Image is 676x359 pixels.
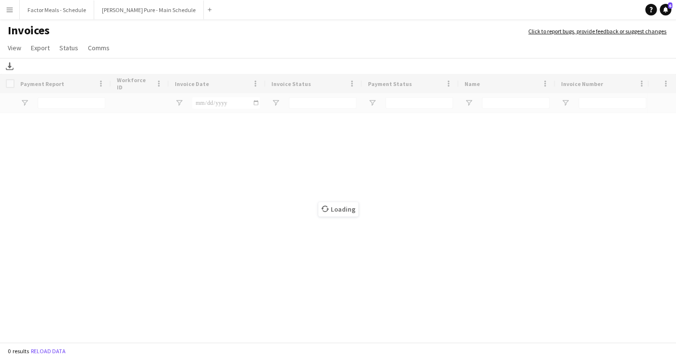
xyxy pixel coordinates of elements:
button: Factor Meals - Schedule [20,0,94,19]
span: Loading [318,202,358,216]
a: Export [27,42,54,54]
button: [PERSON_NAME] Pure - Main Schedule [94,0,204,19]
span: View [8,43,21,52]
a: Comms [84,42,113,54]
a: Status [56,42,82,54]
span: 6 [668,2,672,9]
a: 6 [660,4,671,15]
a: Click to report bugs, provide feedback or suggest changes [528,27,666,36]
app-action-btn: Download [4,60,15,72]
span: Export [31,43,50,52]
span: Comms [88,43,110,52]
span: Status [59,43,78,52]
a: View [4,42,25,54]
button: Reload data [29,346,68,357]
